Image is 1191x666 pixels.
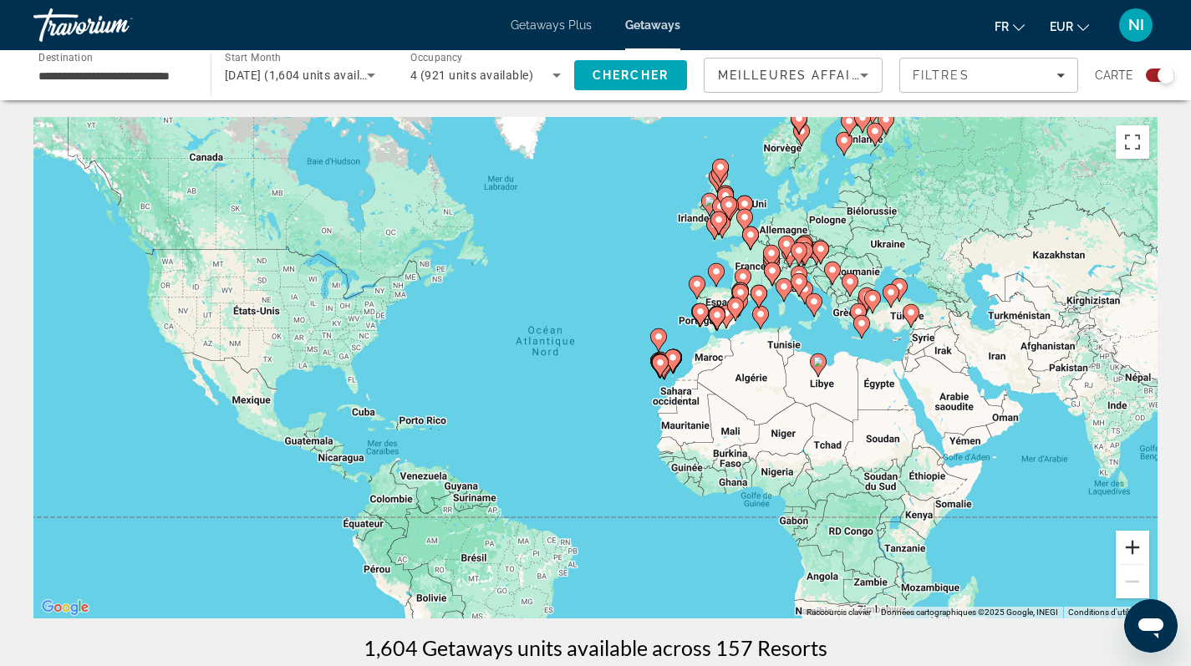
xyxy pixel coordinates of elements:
[38,66,189,86] input: Select destination
[1114,8,1158,43] button: User Menu
[1050,20,1073,33] span: EUR
[881,608,1058,617] span: Données cartographiques ©2025 Google, INEGI
[913,69,970,82] span: Filtres
[1128,17,1144,33] span: NI
[38,597,93,618] a: Ouvrir cette zone dans Google Maps (dans une nouvelle fenêtre)
[574,60,687,90] button: Search
[225,69,387,82] span: [DATE] (1,604 units available)
[718,65,868,85] mat-select: Sort by
[410,69,533,82] span: 4 (921 units available)
[807,607,871,618] button: Raccourcis clavier
[225,52,281,64] span: Start Month
[718,69,878,82] span: Meilleures affaires
[1124,599,1178,653] iframe: Bouton de lancement de la fenêtre de messagerie
[1116,531,1149,564] button: Zoom avant
[511,18,592,32] a: Getaways Plus
[410,52,463,64] span: Occupancy
[364,635,827,660] h1: 1,604 Getaways units available across 157 Resorts
[995,14,1025,38] button: Change language
[625,18,680,32] a: Getaways
[1050,14,1089,38] button: Change currency
[1068,608,1153,617] a: Conditions d'utilisation (s'ouvre dans un nouvel onglet)
[899,58,1078,93] button: Filters
[593,69,669,82] span: Chercher
[33,3,201,47] a: Travorium
[995,20,1009,33] span: fr
[38,597,93,618] img: Google
[1095,64,1133,87] span: Carte
[38,51,93,63] span: Destination
[1116,565,1149,598] button: Zoom arrière
[1116,125,1149,159] button: Passer en plein écran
